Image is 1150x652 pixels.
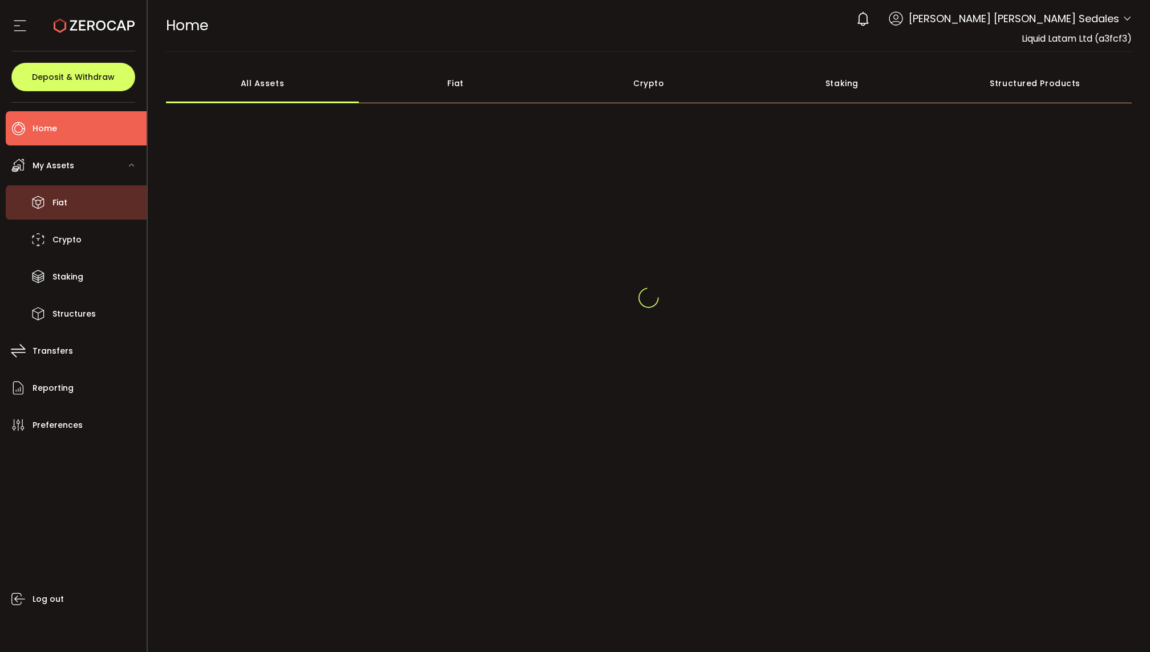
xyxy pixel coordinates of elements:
span: My Assets [33,157,74,174]
span: Fiat [52,195,67,211]
div: Crypto [552,63,746,103]
span: Liquid Latam Ltd (a3fcf3) [1022,32,1132,45]
div: Structured Products [938,63,1132,103]
button: Deposit & Withdraw [11,63,135,91]
span: Staking [52,269,83,285]
span: Home [33,120,57,137]
span: Home [166,15,208,35]
span: Transfers [33,343,73,359]
span: Structures [52,306,96,322]
span: [PERSON_NAME] [PERSON_NAME] Sedales [909,11,1119,26]
span: Crypto [52,232,82,248]
span: Reporting [33,380,74,396]
div: Fiat [359,63,552,103]
span: Deposit & Withdraw [32,73,115,81]
div: Staking [746,63,939,103]
span: Preferences [33,417,83,434]
div: All Assets [166,63,359,103]
span: Log out [33,591,64,608]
